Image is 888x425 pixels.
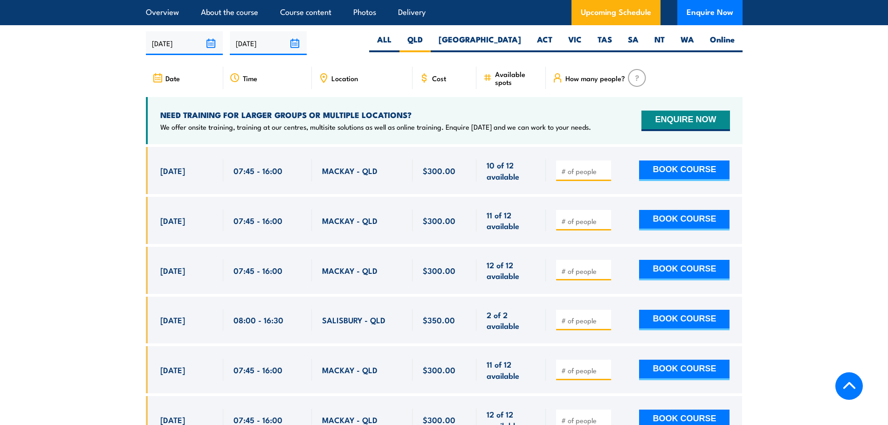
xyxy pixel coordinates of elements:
span: 07:45 - 16:00 [234,165,282,176]
span: MACKAY - QLD [322,364,378,375]
span: 07:45 - 16:00 [234,215,282,226]
span: 10 of 12 available [487,160,536,181]
label: Online [702,34,743,52]
span: Available spots [495,70,539,86]
span: MACKAY - QLD [322,215,378,226]
span: [DATE] [160,314,185,325]
input: # of people [561,167,608,176]
label: SA [620,34,647,52]
label: ACT [529,34,560,52]
span: 11 of 12 available [487,359,536,381]
span: 07:45 - 16:00 [234,364,282,375]
label: NT [647,34,673,52]
span: [DATE] [160,364,185,375]
span: $300.00 [423,414,455,425]
span: 2 of 2 available [487,309,536,331]
span: MACKAY - QLD [322,165,378,176]
input: # of people [561,416,608,425]
label: QLD [399,34,431,52]
label: WA [673,34,702,52]
button: BOOK COURSE [639,160,730,181]
span: 12 of 12 available [487,259,536,281]
label: ALL [369,34,399,52]
span: [DATE] [160,165,185,176]
span: Location [331,74,358,82]
span: Time [243,74,257,82]
input: To date [230,31,307,55]
button: BOOK COURSE [639,260,730,280]
input: # of people [561,216,608,226]
p: We offer onsite training, training at our centres, multisite solutions as well as online training... [160,122,591,132]
span: $300.00 [423,215,455,226]
span: $300.00 [423,265,455,276]
label: TAS [590,34,620,52]
button: BOOK COURSE [639,360,730,380]
input: From date [146,31,223,55]
label: [GEOGRAPHIC_DATA] [431,34,529,52]
span: Cost [432,74,446,82]
span: [DATE] [160,265,185,276]
span: [DATE] [160,215,185,226]
span: How many people? [565,74,625,82]
button: BOOK COURSE [639,310,730,330]
span: 07:45 - 16:00 [234,265,282,276]
span: 07:45 - 16:00 [234,414,282,425]
span: 11 of 12 available [487,209,536,231]
span: $300.00 [423,165,455,176]
span: Date [165,74,180,82]
button: BOOK COURSE [639,210,730,230]
label: VIC [560,34,590,52]
span: 08:00 - 16:30 [234,314,283,325]
span: MACKAY - QLD [322,414,378,425]
span: [DATE] [160,414,185,425]
span: MACKAY - QLD [322,265,378,276]
span: $300.00 [423,364,455,375]
input: # of people [561,366,608,375]
span: SALISBURY - QLD [322,314,385,325]
span: $350.00 [423,314,455,325]
h4: NEED TRAINING FOR LARGER GROUPS OR MULTIPLE LOCATIONS? [160,110,591,120]
button: ENQUIRE NOW [641,111,730,131]
input: # of people [561,266,608,276]
input: # of people [561,316,608,325]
